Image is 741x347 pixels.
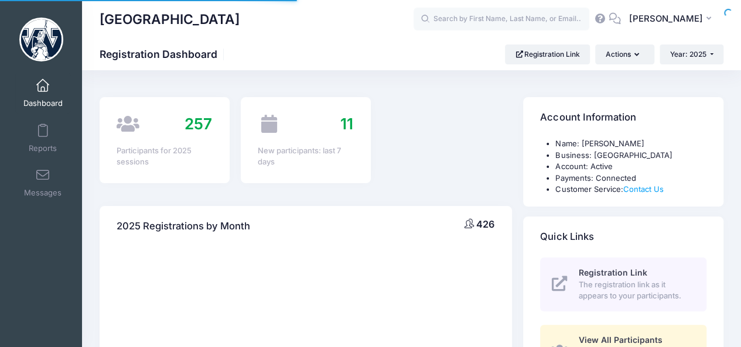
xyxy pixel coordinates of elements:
button: Actions [595,44,654,64]
h1: [GEOGRAPHIC_DATA] [100,6,240,33]
h4: Quick Links [540,220,593,253]
a: Messages [15,162,71,203]
h4: Account Information [540,101,636,135]
li: Account: Active [555,161,706,173]
h4: 2025 Registrations by Month [117,209,250,243]
span: 11 [340,115,353,133]
li: Payments: Connected [555,173,706,184]
span: 257 [185,115,212,133]
a: Registration Link The registration link as it appears to your participants. [540,257,706,311]
div: Participants for 2025 sessions [117,145,212,168]
a: Registration Link [505,44,590,64]
li: Name: [PERSON_NAME] [555,138,706,150]
a: Dashboard [15,73,71,114]
span: View All Participants [578,335,662,345]
span: 426 [476,218,494,230]
li: Customer Service: [555,184,706,195]
span: Reports [29,143,57,153]
a: Reports [15,118,71,159]
div: New participants: last 7 days [258,145,353,168]
button: Year: 2025 [660,44,723,64]
button: [PERSON_NAME] [621,6,723,33]
li: Business: [GEOGRAPHIC_DATA] [555,150,706,162]
span: Dashboard [23,99,63,109]
span: Messages [24,188,62,198]
span: The registration link as it appears to your participants. [578,279,693,302]
a: Contact Us [623,184,663,194]
span: Registration Link [578,267,647,277]
span: [PERSON_NAME] [629,12,702,25]
h1: Registration Dashboard [100,48,227,60]
img: Westminster College [19,18,63,61]
span: Year: 2025 [670,50,706,59]
input: Search by First Name, Last Name, or Email... [414,8,589,31]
